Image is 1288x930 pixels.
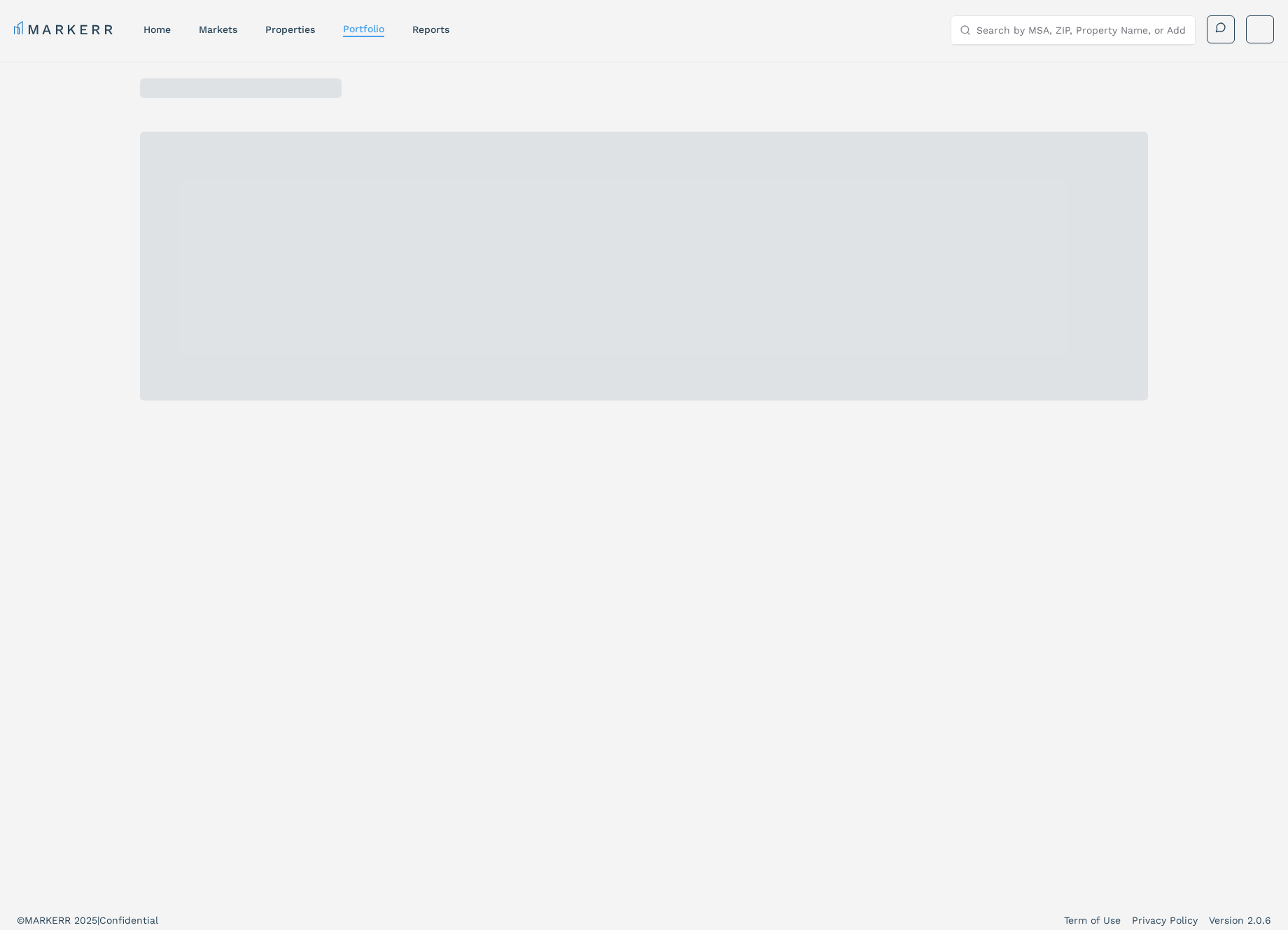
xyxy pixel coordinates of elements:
[412,24,449,35] a: reports
[14,20,115,39] a: MARKERR
[199,24,237,35] a: markets
[1064,913,1121,927] a: Term of Use
[17,915,24,926] span: ©
[1132,913,1198,927] a: Privacy Policy
[343,23,384,34] a: Portfolio
[1209,913,1271,927] a: Version 2.0.6
[265,24,315,35] a: properties
[976,16,1186,44] input: Search by MSA, ZIP, Property Name, or Address
[143,24,171,35] a: home
[74,915,99,926] span: 2025 |
[24,915,74,926] span: MARKERR
[99,915,158,926] span: Confidential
